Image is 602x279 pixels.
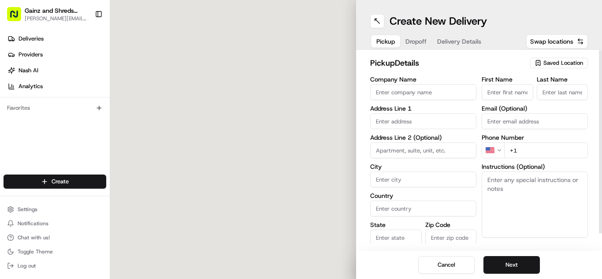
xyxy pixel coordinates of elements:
[482,76,533,82] label: First Name
[19,82,43,90] span: Analytics
[482,105,588,112] label: Email (Optional)
[526,34,588,48] button: Swap locations
[370,76,476,82] label: Company Name
[405,37,427,46] span: Dropoff
[4,79,110,93] a: Analytics
[537,84,588,100] input: Enter last name
[370,57,524,69] h2: pickup Details
[4,231,106,244] button: Chat with us!
[376,37,395,46] span: Pickup
[18,262,36,269] span: Log out
[370,201,476,216] input: Enter country
[25,15,88,22] button: [PERSON_NAME][EMAIL_ADDRESS][DOMAIN_NAME]
[482,134,588,141] label: Phone Number
[19,35,44,43] span: Deliveries
[18,234,50,241] span: Chat with us!
[483,256,540,274] button: Next
[4,260,106,272] button: Log out
[482,164,588,170] label: Instructions (Optional)
[370,193,476,199] label: Country
[370,134,476,141] label: Address Line 2 (Optional)
[390,14,487,28] h1: Create New Delivery
[370,164,476,170] label: City
[370,113,476,129] input: Enter address
[482,243,588,252] button: Advanced
[4,175,106,189] button: Create
[437,37,481,46] span: Delivery Details
[4,217,106,230] button: Notifications
[370,171,476,187] input: Enter city
[370,105,476,112] label: Address Line 1
[25,6,88,15] button: Gainz and Shreds Meal Prep
[52,178,69,186] span: Create
[530,37,573,46] span: Swap locations
[4,203,106,216] button: Settings
[370,222,422,228] label: State
[504,142,588,158] input: Enter phone number
[418,256,475,274] button: Cancel
[18,206,37,213] span: Settings
[18,248,53,255] span: Toggle Theme
[425,222,477,228] label: Zip Code
[482,84,533,100] input: Enter first name
[425,230,477,246] input: Enter zip code
[537,76,588,82] label: Last Name
[19,51,43,59] span: Providers
[4,246,106,258] button: Toggle Theme
[482,243,510,252] label: Advanced
[370,84,476,100] input: Enter company name
[4,32,110,46] a: Deliveries
[482,113,588,129] input: Enter email address
[4,63,110,78] a: Nash AI
[4,4,91,25] button: Gainz and Shreds Meal Prep[PERSON_NAME][EMAIL_ADDRESS][DOMAIN_NAME]
[18,220,48,227] span: Notifications
[370,230,422,246] input: Enter state
[543,59,583,67] span: Saved Location
[4,101,106,115] div: Favorites
[4,48,110,62] a: Providers
[370,142,476,158] input: Apartment, suite, unit, etc.
[530,57,588,69] button: Saved Location
[19,67,38,74] span: Nash AI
